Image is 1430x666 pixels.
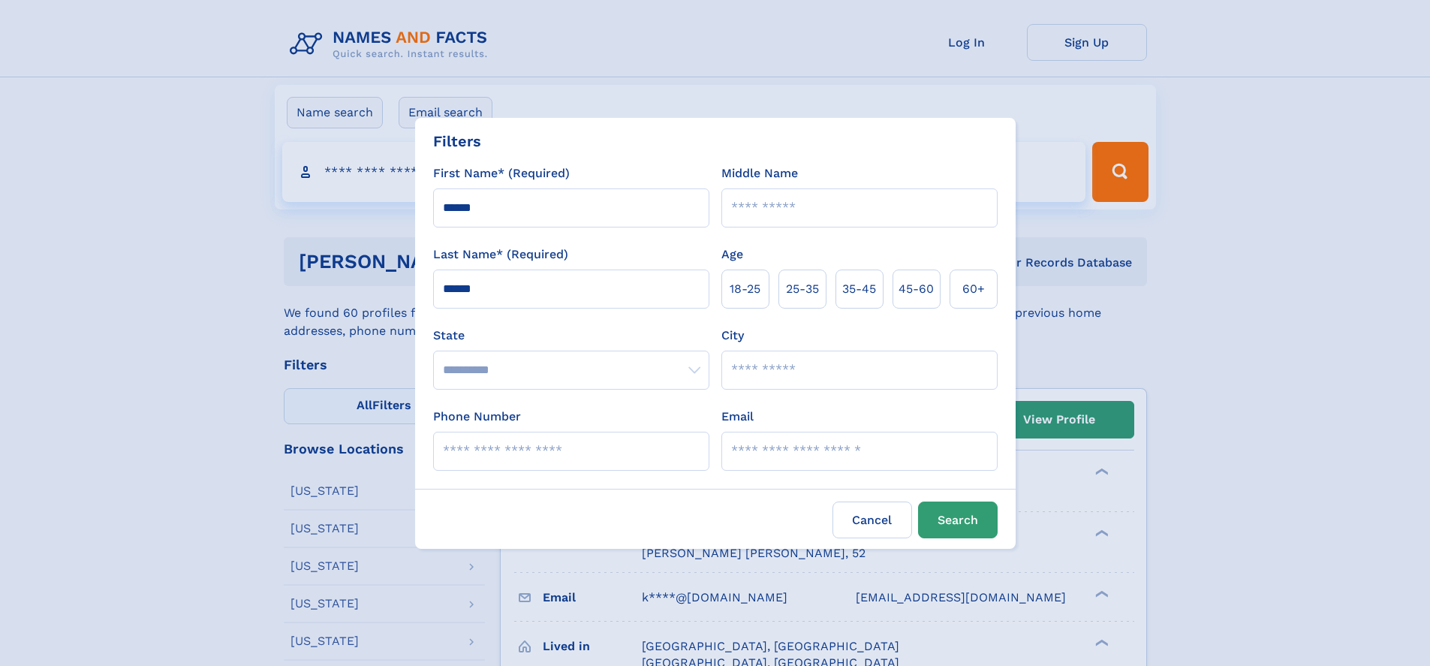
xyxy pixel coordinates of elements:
label: Email [721,408,754,426]
span: 35‑45 [842,280,876,298]
span: 45‑60 [899,280,934,298]
label: Phone Number [433,408,521,426]
label: Age [721,246,743,264]
button: Search [918,502,998,538]
label: City [721,327,744,345]
label: State [433,327,709,345]
label: Middle Name [721,164,798,182]
label: First Name* (Required) [433,164,570,182]
label: Cancel [832,502,912,538]
div: Filters [433,130,481,152]
span: 18‑25 [730,280,760,298]
span: 25‑35 [786,280,819,298]
span: 60+ [962,280,985,298]
label: Last Name* (Required) [433,246,568,264]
